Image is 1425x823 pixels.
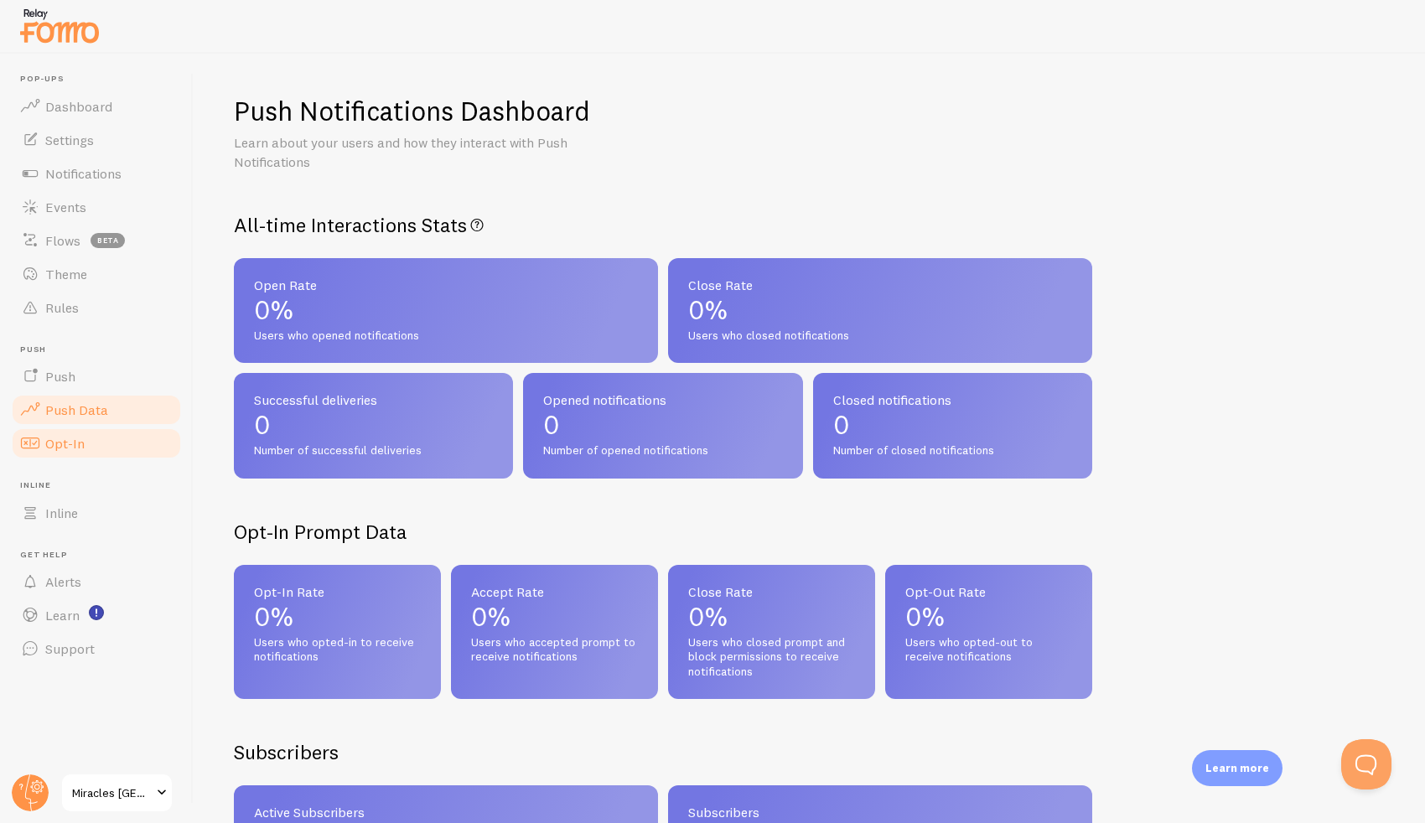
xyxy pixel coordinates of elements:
span: Opt-In [45,435,85,452]
p: 0% [905,603,1072,630]
a: Support [10,632,183,665]
a: Push [10,360,183,393]
img: fomo-relay-logo-orange.svg [18,4,101,47]
span: Close Rate [688,585,855,598]
span: Close Rate [688,278,1072,292]
a: Theme [10,257,183,291]
a: Events [10,190,183,224]
p: 0% [471,603,638,630]
span: Alerts [45,573,81,590]
span: Active Subscribers [254,805,638,819]
span: Theme [45,266,87,282]
span: Opt-Out Rate [905,585,1072,598]
span: Opened notifications [543,393,782,406]
span: Dashboard [45,98,112,115]
h2: Opt-In Prompt Data [234,519,1092,545]
p: 0% [254,297,638,324]
span: Push [45,368,75,385]
span: Closed notifications [833,393,1072,406]
a: Dashboard [10,90,183,123]
p: 0% [254,603,421,630]
p: 0% [688,603,855,630]
a: Alerts [10,565,183,598]
iframe: Help Scout Beacon - Open [1341,739,1391,789]
span: Get Help [20,550,183,561]
span: Inline [20,480,183,491]
a: Opt-In [10,427,183,460]
span: Events [45,199,86,215]
h1: Push Notifications Dashboard [234,94,590,128]
p: 0 [543,411,782,438]
a: Notifications [10,157,183,190]
span: Rules [45,299,79,316]
a: Learn [10,598,183,632]
span: Settings [45,132,94,148]
span: Notifications [45,165,122,182]
a: Flows beta [10,224,183,257]
p: 0 [254,411,493,438]
a: Miracles [GEOGRAPHIC_DATA] [60,773,174,813]
span: Learn [45,607,80,624]
span: Successful deliveries [254,393,493,406]
span: Push [20,344,183,355]
p: Learn more [1205,760,1269,776]
a: Rules [10,291,183,324]
a: Push Data [10,393,183,427]
span: Flows [45,232,80,249]
span: Number of closed notifications [833,443,1072,458]
span: Accept Rate [471,585,638,598]
span: Inline [45,505,78,521]
span: beta [91,233,125,248]
span: Users who closed prompt and block permissions to receive notifications [688,635,855,680]
div: Learn more [1192,750,1282,786]
span: Opt-In Rate [254,585,421,598]
span: Miracles [GEOGRAPHIC_DATA] [72,783,152,803]
p: Learn about your users and how they interact with Push Notifications [234,133,636,172]
span: Number of opened notifications [543,443,782,458]
p: 0% [688,297,1072,324]
span: Open Rate [254,278,638,292]
span: Support [45,640,95,657]
span: Users who opted-in to receive notifications [254,635,421,665]
a: Inline [10,496,183,530]
h2: Subscribers [234,739,339,765]
a: Settings [10,123,183,157]
span: Number of successful deliveries [254,443,493,458]
span: Users who closed notifications [688,329,1072,344]
svg: <p>Watch New Feature Tutorials!</p> [89,605,104,620]
span: Users who opened notifications [254,329,638,344]
span: Users who opted-out to receive notifications [905,635,1072,665]
span: Users who accepted prompt to receive notifications [471,635,638,665]
h2: All-time Interactions Stats [234,212,1092,238]
span: Pop-ups [20,74,183,85]
p: 0 [833,411,1072,438]
span: Push Data [45,401,108,418]
span: Subscribers [688,805,1072,819]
